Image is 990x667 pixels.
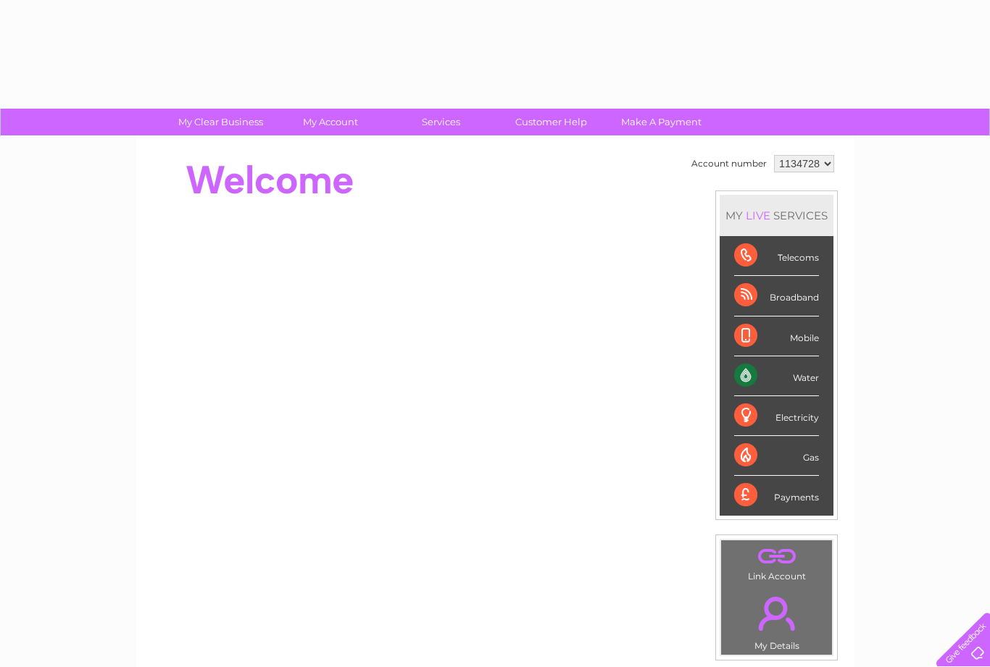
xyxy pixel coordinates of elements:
a: Make A Payment [602,109,721,135]
div: Telecoms [734,236,819,276]
div: MY SERVICES [720,195,833,236]
a: Services [381,109,501,135]
div: LIVE [743,209,773,222]
td: Link Account [720,540,833,585]
a: My Clear Business [161,109,280,135]
div: Broadband [734,276,819,316]
a: . [725,588,828,639]
td: Account number [688,151,770,176]
td: My Details [720,584,833,655]
a: . [725,544,828,569]
div: Water [734,356,819,396]
div: Electricity [734,396,819,436]
a: My Account [271,109,391,135]
div: Payments [734,476,819,515]
div: Mobile [734,316,819,356]
div: Gas [734,436,819,476]
a: Customer Help [491,109,611,135]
